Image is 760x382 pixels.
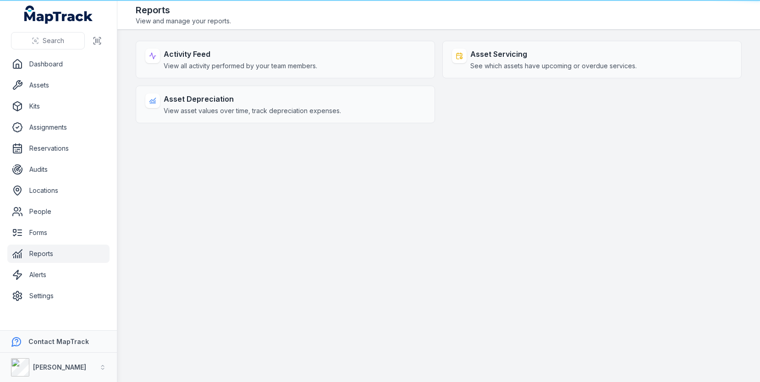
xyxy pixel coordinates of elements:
strong: Contact MapTrack [28,338,89,345]
strong: [PERSON_NAME] [33,363,86,371]
span: Search [43,36,64,45]
span: See which assets have upcoming or overdue services. [470,61,637,71]
a: Kits [7,97,110,115]
strong: Activity Feed [164,49,317,60]
a: Asset DepreciationView asset values over time, track depreciation expenses. [136,86,435,123]
button: Search [11,32,85,49]
strong: Asset Depreciation [164,93,341,104]
a: Asset ServicingSee which assets have upcoming or overdue services. [442,41,742,78]
a: Alerts [7,266,110,284]
a: Assets [7,76,110,94]
a: MapTrack [24,5,93,24]
span: View asset values over time, track depreciation expenses. [164,106,341,115]
h2: Reports [136,4,231,16]
a: Forms [7,224,110,242]
a: Activity FeedView all activity performed by your team members. [136,41,435,78]
a: Dashboard [7,55,110,73]
strong: Asset Servicing [470,49,637,60]
span: View all activity performed by your team members. [164,61,317,71]
a: Assignments [7,118,110,136]
span: View and manage your reports. [136,16,231,26]
a: Reports [7,245,110,263]
a: Reservations [7,139,110,158]
a: Settings [7,287,110,305]
a: Locations [7,181,110,200]
a: People [7,202,110,221]
a: Audits [7,160,110,179]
